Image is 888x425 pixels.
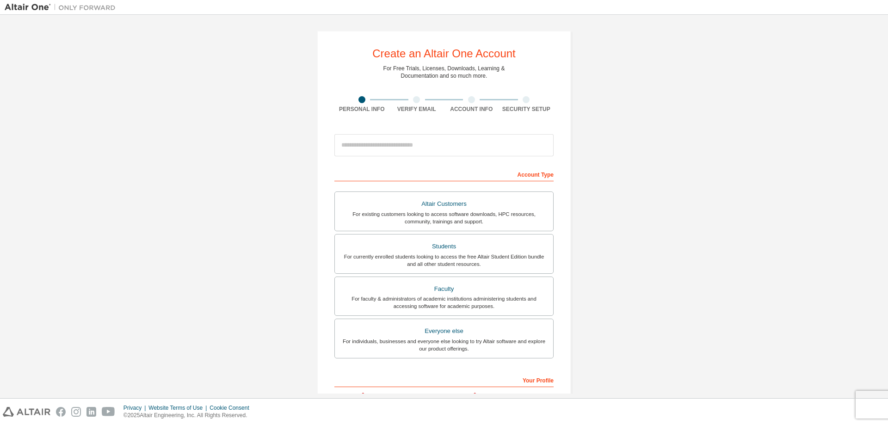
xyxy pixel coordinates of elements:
div: Everyone else [340,325,548,338]
div: Security Setup [499,105,554,113]
label: Last Name [447,392,554,399]
div: Account Type [334,166,554,181]
div: For Free Trials, Licenses, Downloads, Learning & Documentation and so much more. [383,65,505,80]
img: Altair One [5,3,120,12]
div: Faculty [340,283,548,296]
div: Altair Customers [340,197,548,210]
div: Personal Info [334,105,389,113]
div: Cookie Consent [210,404,254,412]
img: instagram.svg [71,407,81,417]
div: For currently enrolled students looking to access the free Altair Student Edition bundle and all ... [340,253,548,268]
div: Create an Altair One Account [372,48,516,59]
img: youtube.svg [102,407,115,417]
label: First Name [334,392,441,399]
img: linkedin.svg [86,407,96,417]
div: For individuals, businesses and everyone else looking to try Altair software and explore our prod... [340,338,548,352]
div: Privacy [123,404,148,412]
img: facebook.svg [56,407,66,417]
div: Verify Email [389,105,444,113]
img: altair_logo.svg [3,407,50,417]
div: For faculty & administrators of academic institutions administering students and accessing softwa... [340,295,548,310]
div: Your Profile [334,372,554,387]
div: Students [340,240,548,253]
div: Account Info [444,105,499,113]
div: For existing customers looking to access software downloads, HPC resources, community, trainings ... [340,210,548,225]
p: © 2025 Altair Engineering, Inc. All Rights Reserved. [123,412,255,419]
div: Website Terms of Use [148,404,210,412]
